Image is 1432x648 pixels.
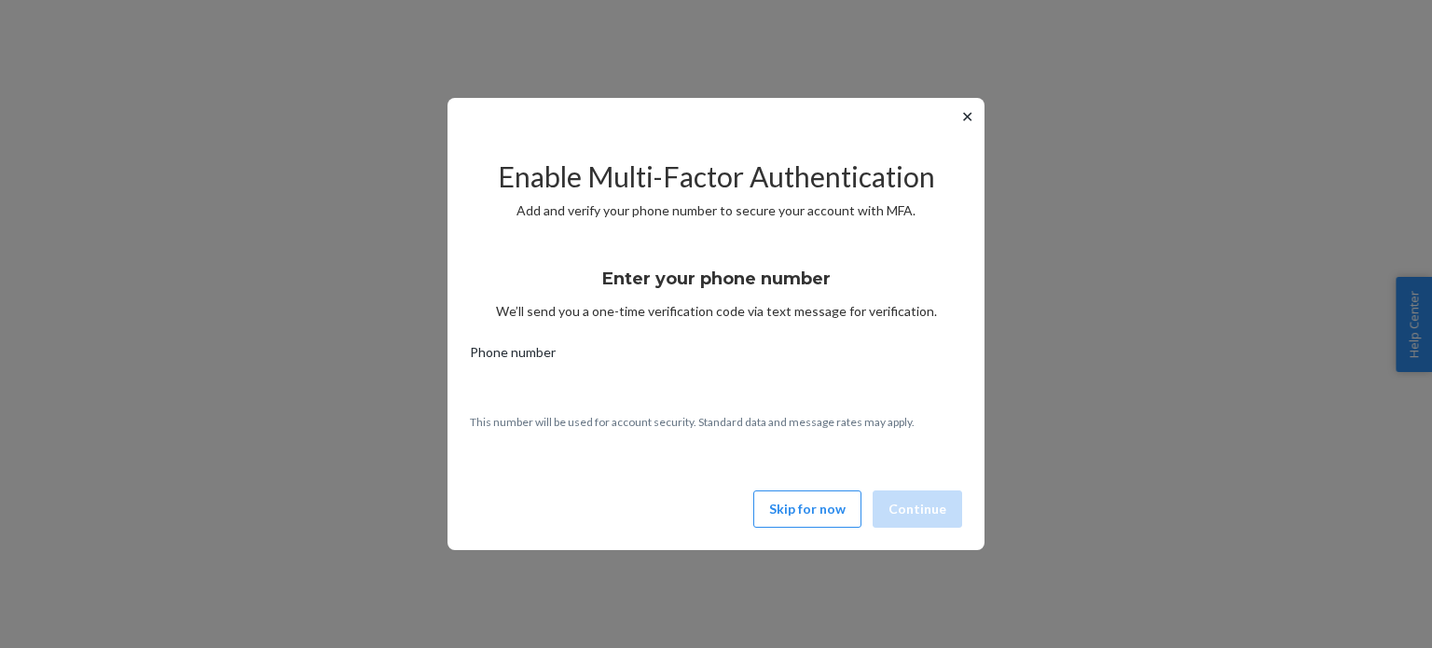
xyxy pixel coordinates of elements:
button: ✕ [957,105,977,128]
button: Skip for now [753,490,861,528]
p: Add and verify your phone number to secure your account with MFA. [470,201,962,220]
button: Continue [873,490,962,528]
span: Phone number [470,343,556,369]
div: We’ll send you a one-time verification code via text message for verification. [470,252,962,321]
h3: Enter your phone number [602,267,831,291]
p: This number will be used for account security. Standard data and message rates may apply. [470,414,962,430]
h2: Enable Multi-Factor Authentication [470,161,962,192]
